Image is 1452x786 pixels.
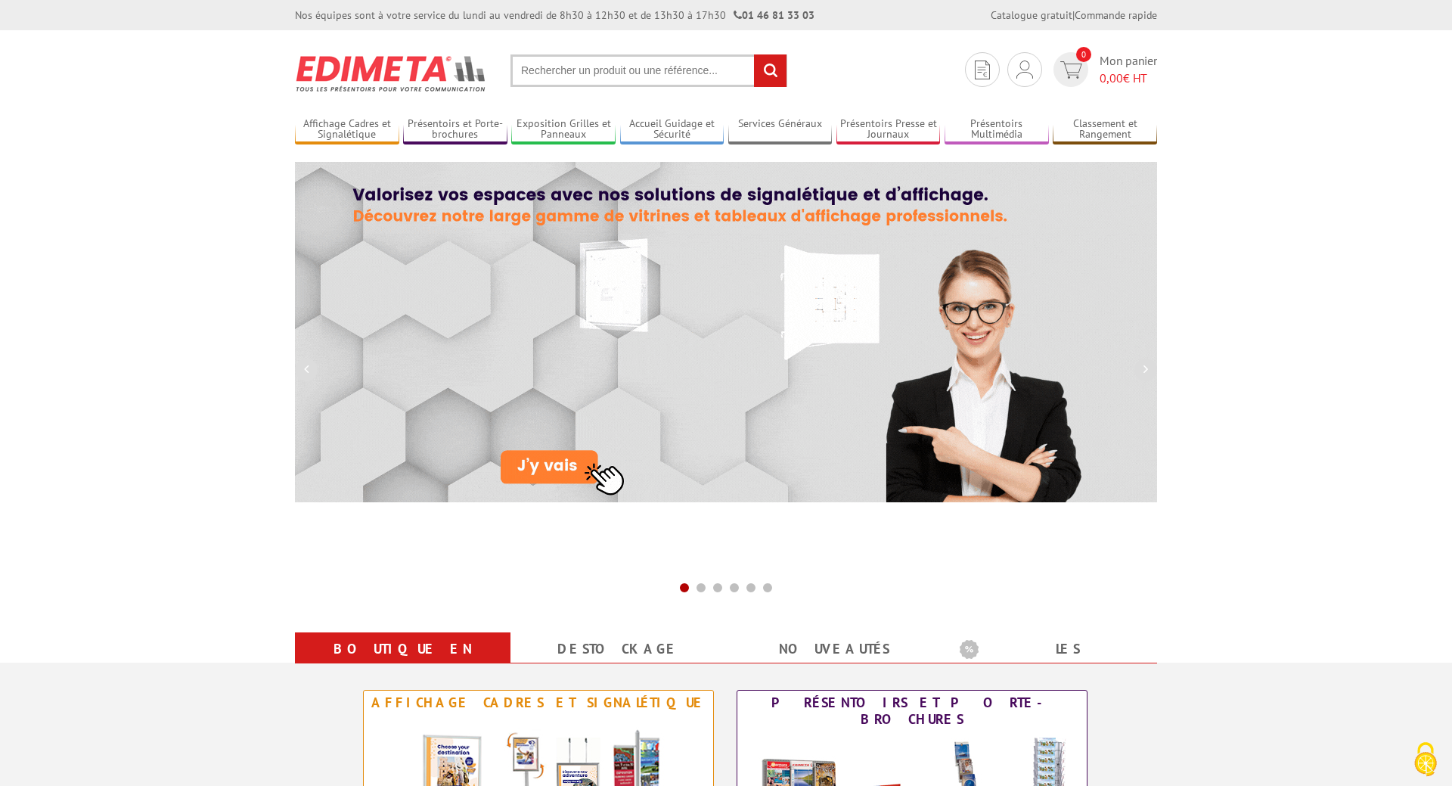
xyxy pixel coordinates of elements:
[975,61,990,79] img: devis rapide
[945,117,1049,142] a: Présentoirs Multimédia
[295,45,488,101] img: Présentoir, panneau, stand - Edimeta - PLV, affichage, mobilier bureau, entreprise
[368,694,709,711] div: Affichage Cadres et Signalétique
[1075,8,1157,22] a: Commande rapide
[295,8,814,23] div: Nos équipes sont à votre service du lundi au vendredi de 8h30 à 12h30 et de 13h30 à 17h30
[1050,52,1157,87] a: devis rapide 0 Mon panier 0,00€ HT
[1407,741,1444,778] img: Cookies (fenêtre modale)
[960,635,1139,690] a: Les promotions
[313,635,492,690] a: Boutique en ligne
[960,635,1149,666] b: Les promotions
[295,117,399,142] a: Affichage Cadres et Signalétique
[403,117,507,142] a: Présentoirs et Porte-brochures
[991,8,1072,22] a: Catalogue gratuit
[744,635,923,663] a: nouveautés
[734,8,814,22] strong: 01 46 81 33 03
[510,54,787,87] input: Rechercher un produit ou une référence...
[741,694,1083,728] div: Présentoirs et Porte-brochures
[1100,70,1123,85] span: 0,00
[1399,735,1452,786] button: Cookies (fenêtre modale)
[1053,117,1157,142] a: Classement et Rangement
[991,8,1157,23] div: |
[1060,61,1082,79] img: devis rapide
[529,635,708,663] a: Destockage
[620,117,724,142] a: Accueil Guidage et Sécurité
[1100,70,1157,87] span: € HT
[836,117,941,142] a: Présentoirs Presse et Journaux
[1016,61,1033,79] img: devis rapide
[511,117,616,142] a: Exposition Grilles et Panneaux
[1100,52,1157,87] span: Mon panier
[728,117,833,142] a: Services Généraux
[1076,47,1091,62] span: 0
[754,54,786,87] input: rechercher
